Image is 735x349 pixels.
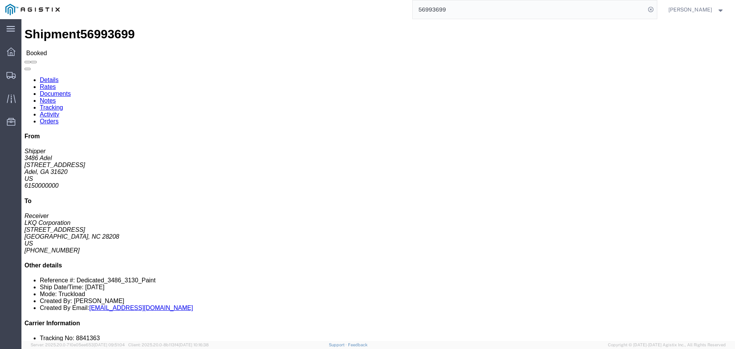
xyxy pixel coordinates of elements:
[329,342,348,347] a: Support
[668,5,712,14] span: Douglas Harris
[128,342,209,347] span: Client: 2025.20.0-8b113f4
[31,342,125,347] span: Server: 2025.20.0-710e05ee653
[608,342,726,348] span: Copyright © [DATE]-[DATE] Agistix Inc., All Rights Reserved
[21,19,735,341] iframe: FS Legacy Container
[5,4,60,15] img: logo
[413,0,645,19] input: Search for shipment number, reference number
[668,5,725,14] button: [PERSON_NAME]
[348,342,367,347] a: Feedback
[94,342,125,347] span: [DATE] 09:51:04
[179,342,209,347] span: [DATE] 10:16:38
